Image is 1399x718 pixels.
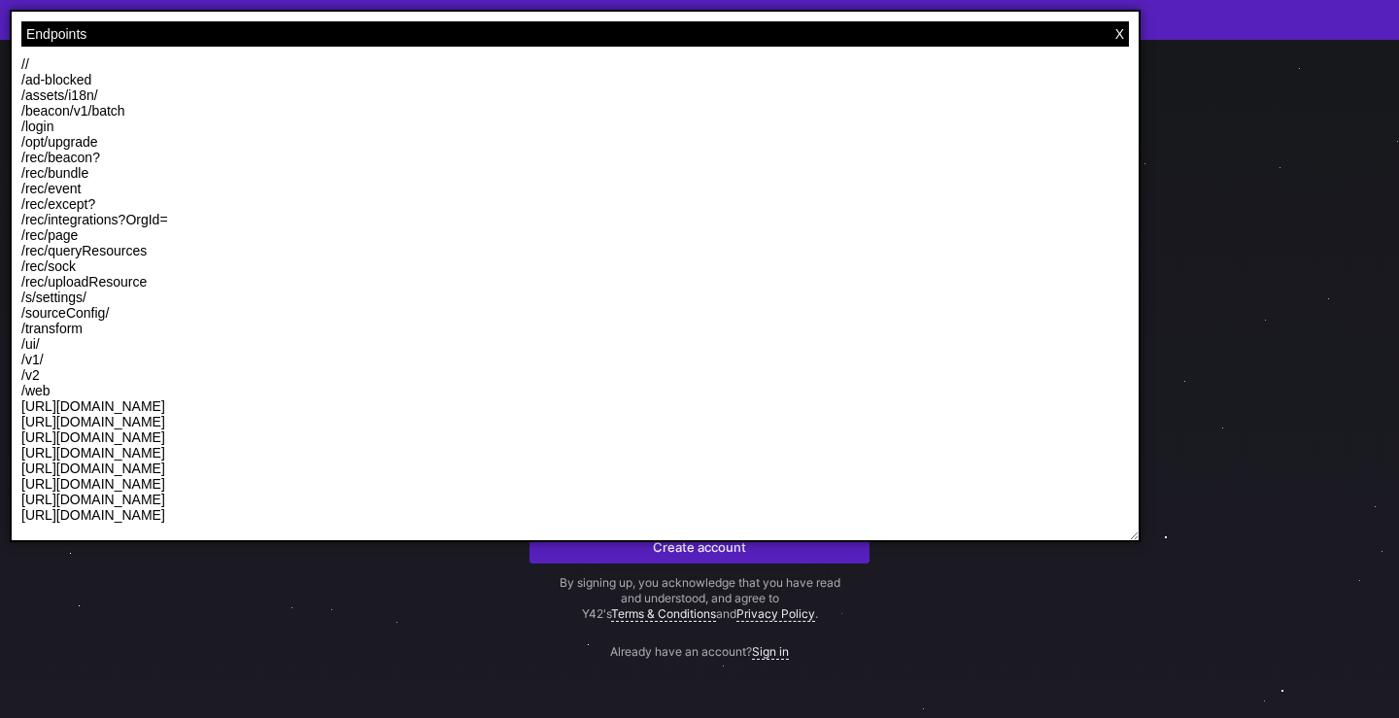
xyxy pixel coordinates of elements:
[21,507,1129,523] p: [URL][DOMAIN_NAME]
[21,165,1129,181] p: /rec/bundle
[21,461,1129,476] p: [URL][DOMAIN_NAME]
[21,119,1129,134] p: /login
[21,87,1129,103] p: /assets/i18n/
[653,539,746,555] span: Create account
[611,606,716,622] a: Terms & Conditions
[21,258,1129,274] p: /rec/sock
[21,398,1129,414] p: [URL][DOMAIN_NAME]
[21,367,1129,383] p: /v2
[21,492,1129,507] p: [URL][DOMAIN_NAME]
[21,445,1129,461] p: [URL][DOMAIN_NAME]
[21,150,1129,165] p: /rec/beacon?
[21,243,1129,258] p: /rec/queryResources
[529,575,870,622] p: By signing up, you acknowledge that you have read and understood, and agree to Y42's and .
[774,9,836,25] a: click here.
[529,622,870,659] p: Already have an account?
[21,212,1129,227] p: /rec/integrations?OrgId=
[21,336,1129,352] p: /ui/
[21,476,1129,492] p: [URL][DOMAIN_NAME]
[21,227,1129,243] p: /rec/page
[21,181,1129,196] p: /rec/event
[736,606,815,622] a: Privacy Policy
[21,103,1129,119] p: /beacon/v1/batch
[752,644,789,660] a: Sign in
[21,321,1129,336] p: /transform
[21,274,1129,290] p: /rec/uploadResource
[26,26,86,42] span: Endpoints
[529,530,870,564] button: Create account
[1115,26,1124,42] button: X
[21,383,1129,398] p: /web
[21,305,1129,321] p: /sourceConfig/
[21,414,1129,429] p: [URL][DOMAIN_NAME]
[21,429,1129,445] p: [URL][DOMAIN_NAME]
[21,196,1129,212] p: /rec/except?
[21,352,1129,367] p: /v1/
[21,290,1129,305] p: /s/settings/
[21,134,1129,150] p: /opt/upgrade
[21,56,1129,72] p: //
[21,72,1129,87] p: /ad-blocked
